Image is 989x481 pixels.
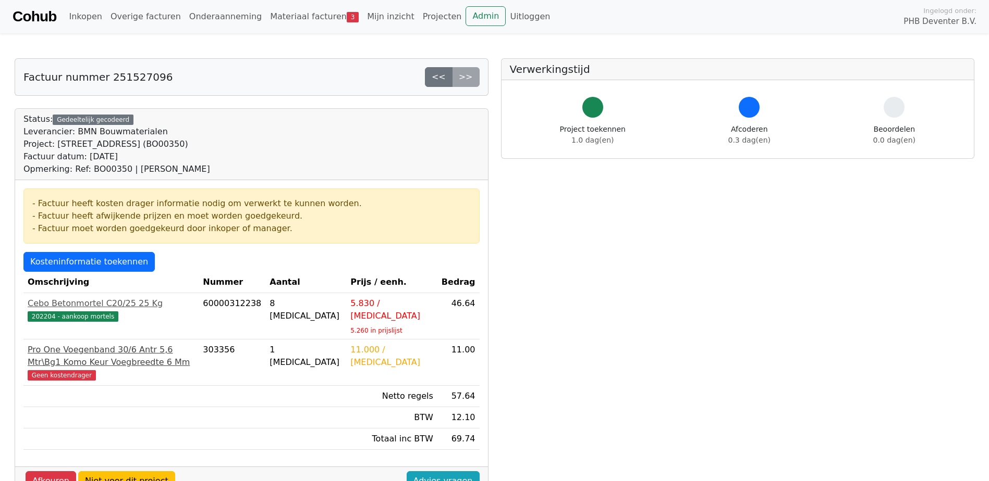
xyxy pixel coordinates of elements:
a: Inkopen [65,6,106,27]
a: Admin [466,6,506,26]
div: Status: [23,113,210,175]
a: Overige facturen [106,6,185,27]
div: Cebo Betonmortel C20/25 25 Kg [28,297,194,310]
a: Onderaanneming [185,6,266,27]
th: Aantal [265,272,346,293]
a: Projecten [419,6,466,27]
div: - Factuur heeft kosten drager informatie nodig om verwerkt te kunnen worden. [32,197,471,210]
td: 11.00 [437,339,480,386]
td: Totaal inc BTW [346,428,437,450]
td: Netto regels [346,386,437,407]
th: Omschrijving [23,272,199,293]
a: Uitloggen [506,6,554,27]
div: Pro One Voegenband 30/6 Antr 5,6 Mtr\Bg1 Komo Keur Voegbreedte 6 Mm [28,344,194,369]
h5: Factuur nummer 251527096 [23,71,173,83]
div: Project: [STREET_ADDRESS] (BO00350) [23,138,210,150]
div: - Factuur moet worden goedgekeurd door inkoper of manager. [32,222,471,235]
div: 1 [MEDICAL_DATA] [270,344,342,369]
a: Mijn inzicht [363,6,419,27]
span: Ingelogd onder: [923,6,976,16]
td: 46.64 [437,293,480,339]
div: Gedeeltelijk gecodeerd [53,115,133,125]
td: 60000312238 [199,293,265,339]
a: Pro One Voegenband 30/6 Antr 5,6 Mtr\Bg1 Komo Keur Voegbreedte 6 MmGeen kostendrager [28,344,194,381]
a: Materiaal facturen3 [266,6,363,27]
div: Project toekennen [560,124,626,146]
td: BTW [346,407,437,428]
th: Nummer [199,272,265,293]
div: Opmerking: Ref: BO00350 | [PERSON_NAME] [23,163,210,175]
th: Prijs / eenh. [346,272,437,293]
td: 69.74 [437,428,480,450]
span: Geen kostendrager [28,370,96,381]
td: 57.64 [437,386,480,407]
div: 5.830 / [MEDICAL_DATA] [350,297,433,322]
h5: Verwerkingstijd [510,63,966,75]
div: 8 [MEDICAL_DATA] [270,297,342,322]
span: PHB Deventer B.V. [903,16,976,28]
div: 11.000 / [MEDICAL_DATA] [350,344,433,369]
td: 12.10 [437,407,480,428]
div: Factuur datum: [DATE] [23,150,210,163]
span: 3 [347,12,359,22]
a: Kosteninformatie toekennen [23,252,155,272]
td: 303356 [199,339,265,386]
span: 0.3 dag(en) [728,136,771,144]
th: Bedrag [437,272,480,293]
span: 0.0 dag(en) [873,136,915,144]
a: << [425,67,453,87]
div: Leverancier: BMN Bouwmaterialen [23,125,210,138]
sub: 5.260 in prijslijst [350,327,402,334]
div: Beoordelen [873,124,915,146]
a: Cebo Betonmortel C20/25 25 Kg202204 - aankoop mortels [28,297,194,322]
div: Afcoderen [728,124,771,146]
a: Cohub [13,4,56,29]
span: 1.0 dag(en) [571,136,614,144]
div: - Factuur heeft afwijkende prijzen en moet worden goedgekeurd. [32,210,471,222]
span: 202204 - aankoop mortels [28,311,118,322]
